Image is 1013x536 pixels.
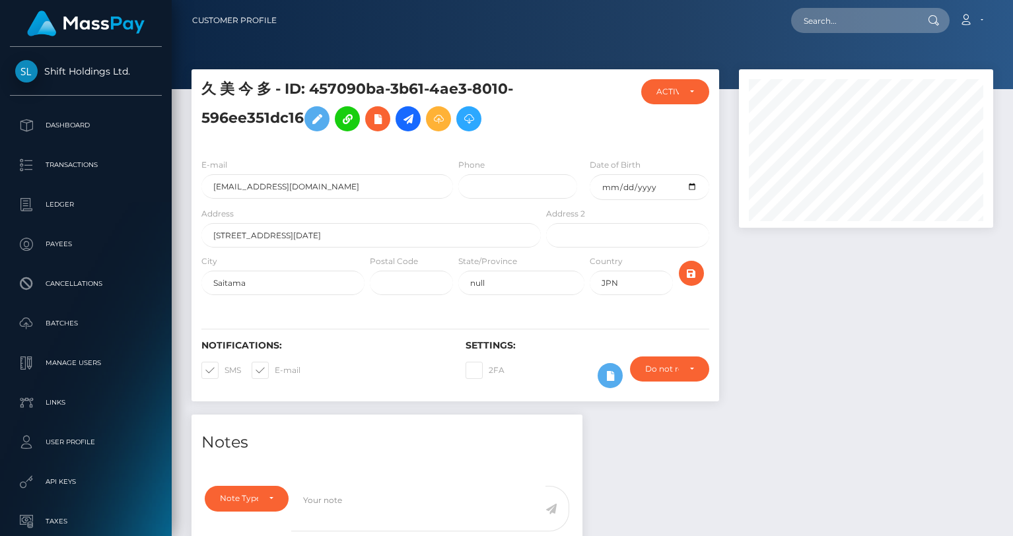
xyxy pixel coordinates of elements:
[590,159,641,171] label: Date of Birth
[201,159,227,171] label: E-mail
[656,86,679,97] div: ACTIVE
[10,386,162,419] a: Links
[10,426,162,459] a: User Profile
[15,472,157,492] p: API Keys
[458,255,517,267] label: State/Province
[10,228,162,261] a: Payees
[201,208,234,220] label: Address
[10,267,162,300] a: Cancellations
[15,432,157,452] p: User Profile
[201,340,446,351] h6: Notifications:
[15,155,157,175] p: Transactions
[466,362,505,379] label: 2FA
[645,364,679,374] div: Do not require
[370,255,418,267] label: Postal Code
[641,79,709,104] button: ACTIVE
[630,356,709,382] button: Do not require
[15,234,157,254] p: Payees
[10,65,162,77] span: Shift Holdings Ltd.
[27,11,145,36] img: MassPay Logo
[15,274,157,294] p: Cancellations
[205,486,289,511] button: Note Type
[201,79,534,138] h5: 久 美 今 多 - ID: 457090ba-3b61-4ae3-8010-596ee351dc16
[15,60,38,83] img: Shift Holdings Ltd.
[791,8,915,33] input: Search...
[10,307,162,340] a: Batches
[15,116,157,135] p: Dashboard
[590,255,623,267] label: Country
[192,7,277,34] a: Customer Profile
[15,512,157,531] p: Taxes
[10,109,162,142] a: Dashboard
[10,465,162,498] a: API Keys
[15,314,157,333] p: Batches
[15,353,157,373] p: Manage Users
[201,255,217,267] label: City
[15,195,157,215] p: Ledger
[10,149,162,182] a: Transactions
[201,431,573,454] h4: Notes
[201,362,241,379] label: SMS
[458,159,485,171] label: Phone
[10,347,162,380] a: Manage Users
[466,340,710,351] h6: Settings:
[220,493,258,504] div: Note Type
[10,188,162,221] a: Ledger
[546,208,585,220] label: Address 2
[396,106,421,131] a: Initiate Payout
[15,393,157,413] p: Links
[252,362,300,379] label: E-mail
